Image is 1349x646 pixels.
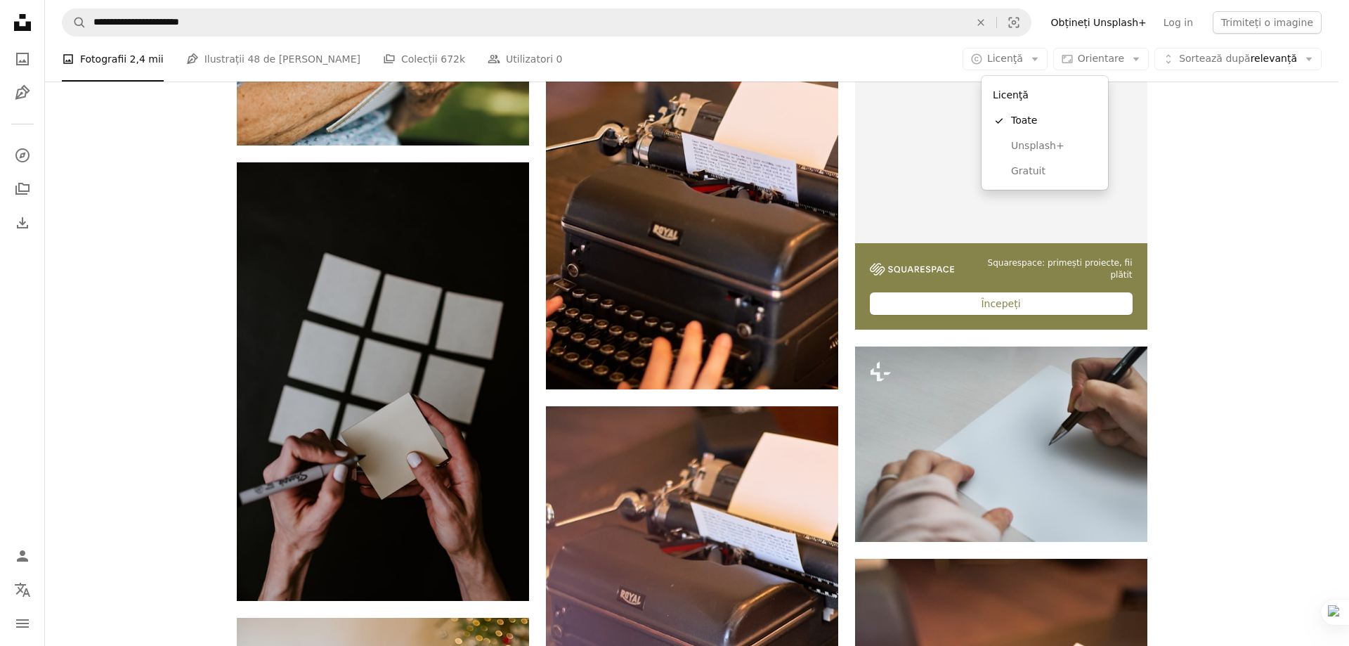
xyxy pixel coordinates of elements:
[982,76,1108,190] div: Licenţă
[963,48,1048,70] button: Licenţă
[1011,140,1064,151] font: Unsplash+
[1053,48,1149,70] button: Orientare
[1011,165,1045,176] font: Gratuit
[993,89,1029,101] font: Licenţă
[987,53,1023,64] font: Licenţă
[1011,115,1037,126] font: Toate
